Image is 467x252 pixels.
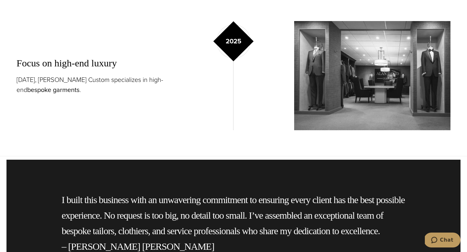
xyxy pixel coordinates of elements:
p: 2025 [226,36,241,46]
iframe: Opens a widget where you can chat to one of our agents [425,233,461,249]
a: bespoke garments [27,85,79,95]
img: Alan David Custom's new showroom on 515 Madison Avenue NY, NY [294,21,450,130]
p: [DATE], [PERSON_NAME] Custom specializes in high-end . [17,75,173,95]
h3: Focus on high-end luxury [17,56,173,70]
